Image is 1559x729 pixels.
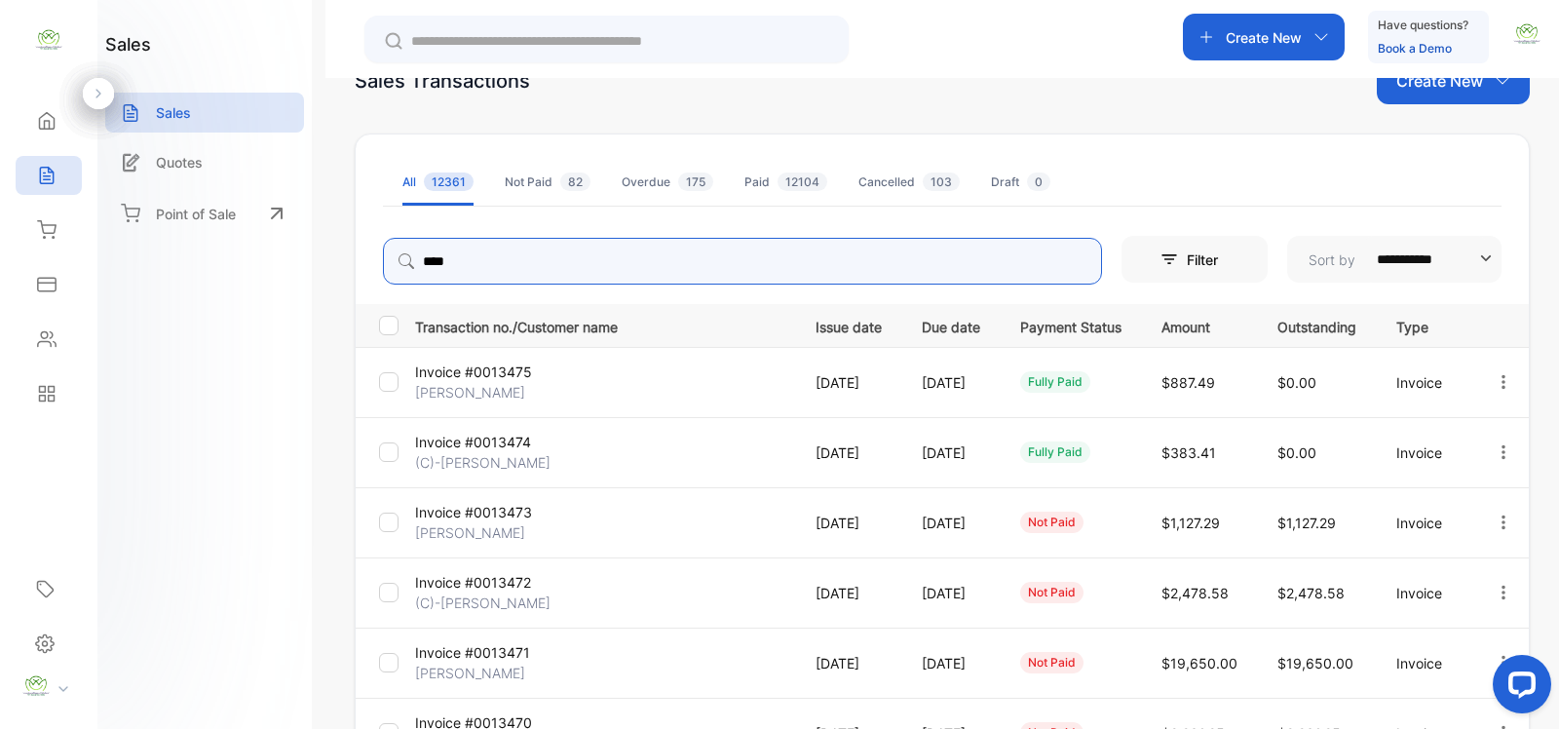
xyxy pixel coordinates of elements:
[1396,69,1483,93] p: Create New
[415,642,541,663] p: Invoice #0013471
[1396,653,1454,673] p: Invoice
[678,173,713,191] span: 175
[744,173,827,191] div: Paid
[778,173,827,191] span: 12104
[1020,512,1084,533] div: not paid
[922,442,980,463] p: [DATE]
[1396,372,1454,393] p: Invoice
[1020,652,1084,673] div: not paid
[1378,16,1468,35] p: Have questions?
[1161,585,1229,601] span: $2,478.58
[816,653,882,673] p: [DATE]
[1020,371,1090,393] div: fully paid
[156,152,203,173] p: Quotes
[156,102,191,123] p: Sales
[816,372,882,393] p: [DATE]
[1161,444,1216,461] span: $383.41
[415,313,791,337] p: Transaction no./Customer name
[1396,583,1454,603] p: Invoice
[21,671,51,701] img: profile
[1287,236,1502,283] button: Sort by
[1377,58,1530,104] button: Create New
[1183,14,1345,60] button: Create New
[415,593,551,613] p: (C)-[PERSON_NAME]
[1396,442,1454,463] p: Invoice
[415,362,541,382] p: Invoice #0013475
[923,173,960,191] span: 103
[505,173,590,191] div: Not Paid
[991,173,1050,191] div: Draft
[34,25,63,55] img: logo
[1396,513,1454,533] p: Invoice
[1161,515,1220,531] span: $1,127.29
[415,522,541,543] p: [PERSON_NAME]
[1477,647,1559,729] iframe: LiveChat chat widget
[402,173,474,191] div: All
[105,192,304,235] a: Point of Sale
[105,142,304,182] a: Quotes
[105,31,151,58] h1: sales
[1161,313,1237,337] p: Amount
[1396,313,1454,337] p: Type
[1020,582,1084,603] div: not paid
[415,663,541,683] p: [PERSON_NAME]
[1277,655,1353,671] span: $19,650.00
[922,372,980,393] p: [DATE]
[1161,374,1215,391] span: $887.49
[858,173,960,191] div: Cancelled
[1277,515,1336,531] span: $1,127.29
[622,173,713,191] div: Overdue
[415,432,541,452] p: Invoice #0013474
[560,173,590,191] span: 82
[816,442,882,463] p: [DATE]
[1512,14,1541,60] button: avatar
[816,583,882,603] p: [DATE]
[922,583,980,603] p: [DATE]
[415,452,551,473] p: (C)-[PERSON_NAME]
[1226,27,1302,48] p: Create New
[816,513,882,533] p: [DATE]
[1020,313,1122,337] p: Payment Status
[816,313,882,337] p: Issue date
[1277,313,1356,337] p: Outstanding
[415,502,541,522] p: Invoice #0013473
[1020,441,1090,463] div: fully paid
[1277,374,1316,391] span: $0.00
[355,66,530,96] div: Sales Transactions
[1161,655,1237,671] span: $19,650.00
[415,572,541,593] p: Invoice #0013472
[1309,249,1355,270] p: Sort by
[922,653,980,673] p: [DATE]
[1512,19,1541,49] img: avatar
[105,93,304,133] a: Sales
[1027,173,1050,191] span: 0
[922,513,980,533] p: [DATE]
[424,173,474,191] span: 12361
[1277,444,1316,461] span: $0.00
[922,313,980,337] p: Due date
[1378,41,1452,56] a: Book a Demo
[1277,585,1345,601] span: $2,478.58
[415,382,541,403] p: [PERSON_NAME]
[156,204,236,224] p: Point of Sale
